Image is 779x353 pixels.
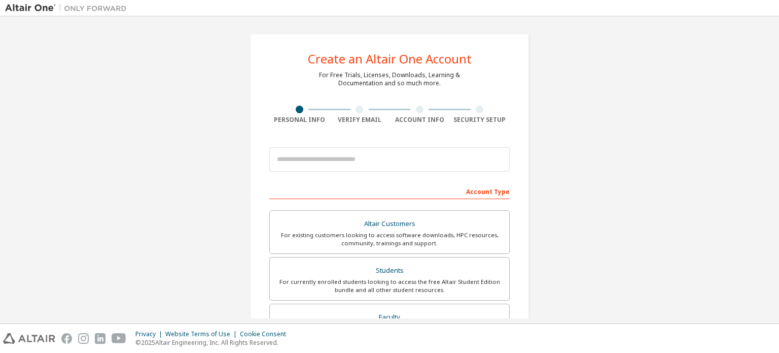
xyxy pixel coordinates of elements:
div: Cookie Consent [240,330,292,338]
div: Verify Email [330,116,390,124]
div: For currently enrolled students looking to access the free Altair Student Edition bundle and all ... [276,278,503,294]
div: Create an Altair One Account [308,53,472,65]
img: altair_logo.svg [3,333,55,344]
div: Account Info [389,116,450,124]
div: For Free Trials, Licenses, Downloads, Learning & Documentation and so much more. [319,71,460,87]
div: For existing customers looking to access software downloads, HPC resources, community, trainings ... [276,231,503,247]
img: linkedin.svg [95,333,105,344]
p: © 2025 Altair Engineering, Inc. All Rights Reserved. [135,338,292,347]
div: Website Terms of Use [165,330,240,338]
div: Privacy [135,330,165,338]
img: youtube.svg [112,333,126,344]
div: Account Type [269,183,510,199]
div: Personal Info [269,116,330,124]
div: Students [276,264,503,278]
div: Security Setup [450,116,510,124]
img: instagram.svg [78,333,89,344]
img: facebook.svg [61,333,72,344]
img: Altair One [5,3,132,13]
div: Altair Customers [276,217,503,231]
div: Faculty [276,310,503,325]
